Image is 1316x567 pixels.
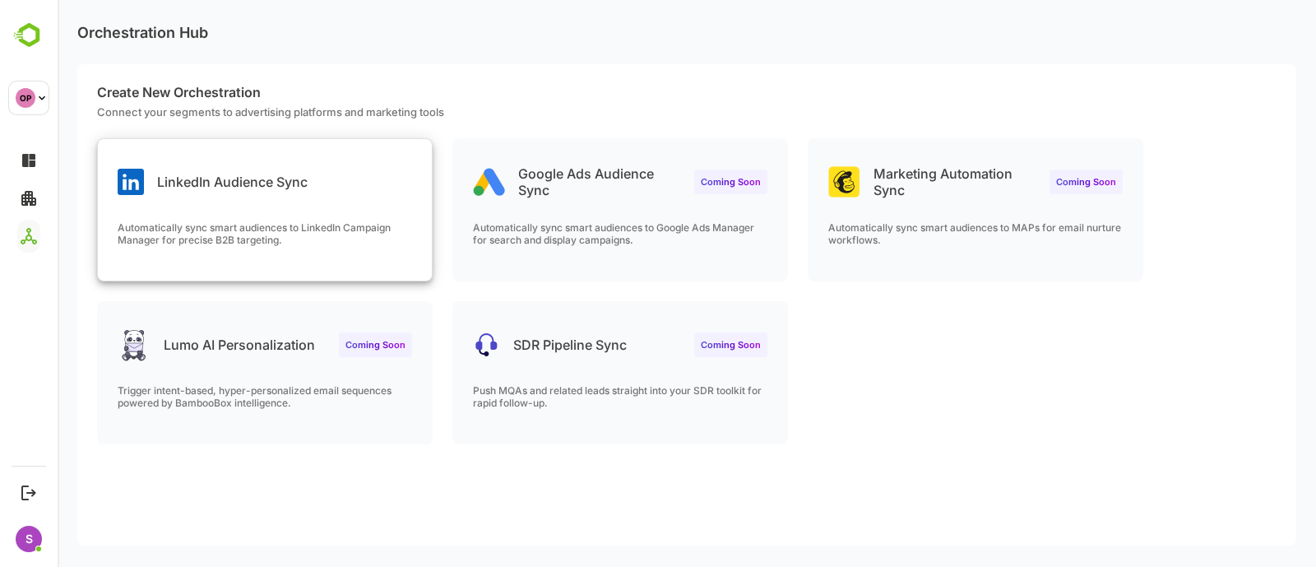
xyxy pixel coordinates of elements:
[288,339,348,351] span: Coming Soon
[16,88,35,108] div: OP
[20,24,151,41] p: Orchestration Hub
[415,384,710,409] p: Push MQAs and related leads straight into your SDR toolkit for rapid follow-up.
[100,174,250,190] p: LinkedIn Audience Sync
[106,337,257,353] p: Lumo AI Personalization
[16,526,42,552] div: S
[17,481,39,504] button: Logout
[771,221,1065,246] p: Automatically sync smart audiences to MAPs for email nurture workflows.
[643,176,703,188] span: Coming Soon
[415,221,710,246] p: Automatically sync smart audiences to Google Ads Manager for search and display campaigns.
[999,176,1059,188] span: Coming Soon
[39,105,1239,119] p: Connect your segments to advertising platforms and marketing tools
[816,165,979,198] p: Marketing Automation Sync
[39,84,1239,100] p: Create New Orchestration
[456,337,569,353] p: SDR Pipeline Sync
[8,20,50,51] img: BambooboxLogoMark.f1c84d78b4c51b1a7b5f700c9845e183.svg
[60,221,354,246] p: Automatically sync smart audiences to LinkedIn Campaign Manager for precise B2B targeting.
[60,384,354,409] p: Trigger intent-based, hyper-personalized email sequences powered by BambooBox intelligence.
[461,165,623,198] p: Google Ads Audience Sync
[643,339,703,351] span: Coming Soon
